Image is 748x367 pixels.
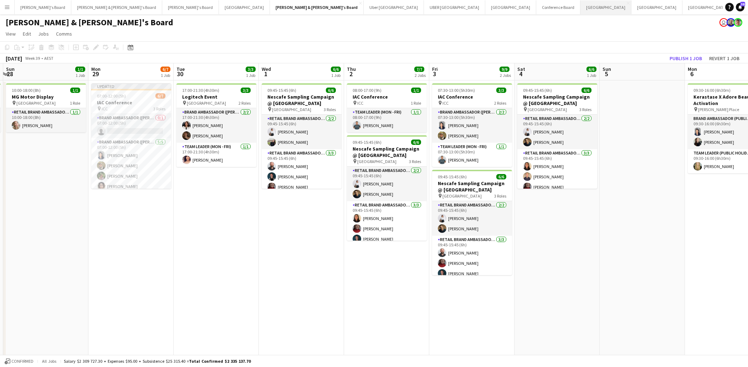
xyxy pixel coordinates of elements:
[6,55,22,62] div: [DATE]
[603,66,611,72] span: Sun
[76,73,85,78] div: 1 Job
[272,107,311,112] span: [GEOGRAPHIC_DATA]
[347,201,427,246] app-card-role: RETAIL Brand Ambassador (Mon - Fri)3/309:45-15:45 (6h)[PERSON_NAME][PERSON_NAME][PERSON_NAME]
[161,73,170,78] div: 1 Job
[411,140,421,145] span: 6/6
[727,18,735,27] app-user-avatar: Neil Burton
[517,66,525,72] span: Sat
[719,18,728,27] app-user-avatar: Jenny Tu
[176,66,185,72] span: Tue
[424,0,485,14] button: UBER [GEOGRAPHIC_DATA]
[153,106,165,111] span: 3 Roles
[500,73,511,78] div: 2 Jobs
[91,83,171,89] div: Updated
[631,0,682,14] button: [GEOGRAPHIC_DATA]
[698,107,739,112] span: [PERSON_NAME] Place
[241,88,251,93] span: 3/3
[91,99,171,106] h3: IAC Conference
[176,83,256,167] app-job-card: 17:00-21:30 (4h30m)3/3Logitech Event [GEOGRAPHIC_DATA]2 RolesBrand Ambassador ([PERSON_NAME])2/21...
[601,70,611,78] span: 5
[432,180,512,193] h3: Nescafe Sampling Campaign @ [GEOGRAPHIC_DATA]
[187,100,226,106] span: [GEOGRAPHIC_DATA]
[20,29,34,38] a: Edit
[485,0,536,14] button: [GEOGRAPHIC_DATA]
[432,170,512,275] div: 09:45-15:45 (6h)6/6Nescafe Sampling Campaign @ [GEOGRAPHIC_DATA] [GEOGRAPHIC_DATA]3 RolesRETAIL B...
[182,88,219,93] span: 17:00-21:30 (4h30m)
[442,193,482,199] span: [GEOGRAPHIC_DATA]
[347,94,427,100] h3: IAC Conference
[162,0,219,14] button: [PERSON_NAME]'s Board
[160,67,170,72] span: 6/7
[4,357,35,365] button: Confirmed
[176,94,256,100] h3: Logitech Event
[270,0,364,14] button: [PERSON_NAME] & [PERSON_NAME]'s Board
[267,88,296,93] span: 09:45-15:45 (6h)
[587,73,596,78] div: 1 Job
[364,0,424,14] button: Uber [GEOGRAPHIC_DATA]
[262,115,342,149] app-card-role: RETAIL Brand Ambassador (Mon - Fri)2/209:45-15:45 (6h)[PERSON_NAME][PERSON_NAME]
[347,83,427,132] div: 08:00-17:00 (9h)1/1IAC Conference ICC1 RoleTeam Leader (Mon - Fri)1/108:00-17:00 (9h)[PERSON_NAME]
[432,94,512,100] h3: IAC Conference
[262,149,342,194] app-card-role: RETAIL Brand Ambassador (Mon - Fri)3/309:45-15:45 (6h)[PERSON_NAME][PERSON_NAME][PERSON_NAME]
[347,135,427,241] app-job-card: 09:45-15:45 (6h)6/6Nescafe Sampling Campaign @ [GEOGRAPHIC_DATA] [GEOGRAPHIC_DATA]3 RolesRETAIL B...
[70,88,80,93] span: 1/1
[70,100,80,106] span: 1 Role
[347,146,427,158] h3: Nescafe Sampling Campaign @ [GEOGRAPHIC_DATA]
[693,88,731,93] span: 09:30-16:00 (6h30m)
[442,100,449,106] span: ICC
[6,31,16,37] span: View
[23,31,31,37] span: Edit
[432,108,512,143] app-card-role: Brand Ambassador ([PERSON_NAME])2/207:30-13:00 (5h30m)[PERSON_NAME][PERSON_NAME]
[346,70,356,78] span: 2
[523,88,552,93] span: 09:45-15:45 (6h)
[432,143,512,167] app-card-role: Team Leader (Mon - Fri)1/107:30-13:00 (5h30m)[PERSON_NAME]
[262,94,342,106] h3: Nescafe Sampling Campaign @ [GEOGRAPHIC_DATA]
[431,70,438,78] span: 3
[6,83,86,132] app-job-card: 10:00-18:00 (8h)1/1MG Motor Display [GEOGRAPHIC_DATA]1 RoleRETAIL Brand Ambassador ([DATE])1/110:...
[411,88,421,93] span: 1/1
[736,3,744,11] a: 38
[262,66,271,72] span: Wed
[331,67,341,72] span: 6/6
[246,67,256,72] span: 3/3
[432,83,512,167] div: 07:30-13:00 (5h30m)3/3IAC Conference ICC2 RolesBrand Ambassador ([PERSON_NAME])2/207:30-13:00 (5h...
[438,174,467,179] span: 09:45-15:45 (6h)
[414,67,424,72] span: 7/7
[517,94,597,106] h3: Nescafe Sampling Campaign @ [GEOGRAPHIC_DATA]
[56,31,72,37] span: Comms
[6,94,86,100] h3: MG Motor Display
[53,29,75,38] a: Comms
[91,138,171,204] app-card-role: Brand Ambassador ([PERSON_NAME])5/507:00-12:00 (5h)[PERSON_NAME][PERSON_NAME][PERSON_NAME][PERSON...
[176,143,256,167] app-card-role: Team Leader (Mon - Fri)1/117:00-21:30 (4h30m)[PERSON_NAME]
[347,66,356,72] span: Thu
[71,0,162,14] button: [PERSON_NAME] & [PERSON_NAME]'s Board
[347,108,427,132] app-card-role: Team Leader (Mon - Fri)1/108:00-17:00 (9h)[PERSON_NAME]
[155,93,165,99] span: 6/7
[38,31,49,37] span: Jobs
[91,114,171,138] app-card-role: Brand Ambassador ([PERSON_NAME])0/107:00-12:00 (5h)
[91,83,171,189] app-job-card: Updated07:00-12:00 (5h)6/7IAC Conference ICC3 RolesBrand Ambassador ([PERSON_NAME])0/107:00-12:00...
[411,100,421,106] span: 1 Role
[176,108,256,143] app-card-role: Brand Ambassador ([PERSON_NAME])2/217:00-21:30 (4h30m)[PERSON_NAME][PERSON_NAME]
[517,149,597,194] app-card-role: RETAIL Brand Ambassador ([DATE])3/309:45-15:45 (6h)[PERSON_NAME][PERSON_NAME][PERSON_NAME]
[262,83,342,189] app-job-card: 09:45-15:45 (6h)6/6Nescafe Sampling Campaign @ [GEOGRAPHIC_DATA] [GEOGRAPHIC_DATA]3 RolesRETAIL B...
[189,358,251,364] span: Total Confirmed $2 335 137.70
[12,88,41,93] span: 10:00-18:00 (8h)
[517,83,597,189] div: 09:45-15:45 (6h)6/6Nescafe Sampling Campaign @ [GEOGRAPHIC_DATA] [GEOGRAPHIC_DATA]3 RolesRETAIL B...
[687,70,697,78] span: 6
[432,201,512,236] app-card-role: RETAIL Brand Ambassador (Mon - Fri)2/209:45-15:45 (6h)[PERSON_NAME][PERSON_NAME]
[261,70,271,78] span: 1
[494,100,506,106] span: 2 Roles
[175,70,185,78] span: 30
[24,56,41,61] span: Week 39
[44,56,53,61] div: AEST
[15,0,71,14] button: [PERSON_NAME]'s Board
[353,140,381,145] span: 09:45-15:45 (6h)
[90,70,101,78] span: 29
[580,0,631,14] button: [GEOGRAPHIC_DATA]
[667,54,705,63] button: Publish 1 job
[16,100,56,106] span: [GEOGRAPHIC_DATA]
